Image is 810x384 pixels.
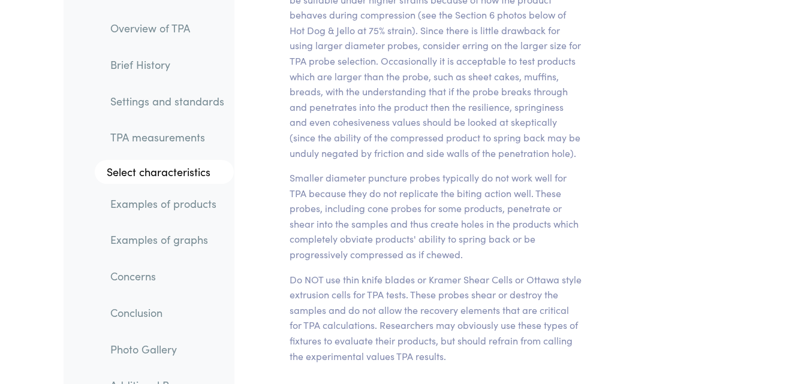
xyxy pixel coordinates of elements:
[101,335,234,362] a: Photo Gallery
[101,190,234,217] a: Examples of products
[95,160,234,184] a: Select characteristics
[101,226,234,253] a: Examples of graphs
[290,170,583,262] p: Smaller diameter puncture probes typically do not work well for TPA because they do not replicate...
[101,87,234,114] a: Settings and standards
[101,299,234,326] a: Conclusion
[101,14,234,42] a: Overview of TPA
[101,262,234,290] a: Concerns
[290,272,583,364] p: Do NOT use thin knife blades or Kramer Shear Cells or Ottawa style extrusion cells for TPA tests....
[101,51,234,78] a: Brief History
[101,123,234,151] a: TPA measurements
